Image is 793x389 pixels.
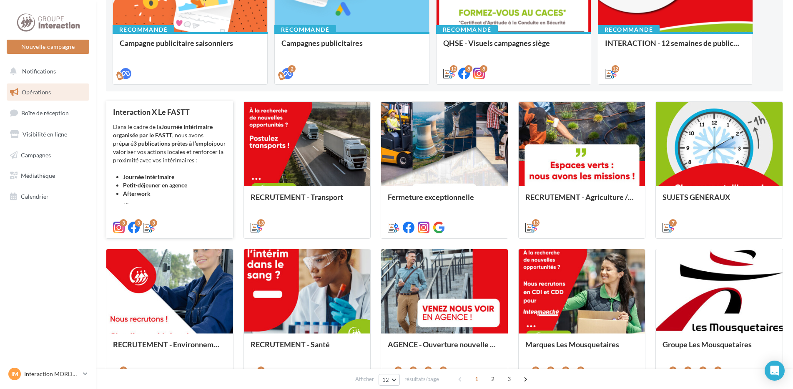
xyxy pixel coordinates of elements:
div: Open Intercom Messenger [765,361,785,381]
p: Interaction MORDELLES [24,370,80,378]
span: Visibilité en ligne [23,131,67,138]
button: Notifications [5,63,88,80]
span: 3 [502,372,516,386]
span: IM [11,370,18,378]
div: Recommandé [436,25,498,34]
span: Afficher [355,375,374,383]
a: Médiathèque [5,167,91,184]
div: 7 [409,366,417,374]
div: 7 [424,366,432,374]
div: 7 [532,366,540,374]
div: 13 [257,219,265,227]
div: 9 [120,366,127,374]
div: Campagnes publicitaires [281,39,422,56]
div: Recommandé [598,25,660,34]
a: IM Interaction MORDELLES [7,366,89,382]
div: 3 [699,366,707,374]
a: Campagnes [5,147,91,164]
div: 3 [669,366,677,374]
span: 12 [382,376,389,383]
a: Boîte de réception [5,104,91,122]
div: Marques Les Mousquetaires [525,340,639,357]
span: 2 [486,372,499,386]
div: QHSE - Visuels campagnes siège [443,39,584,56]
div: Interaction X Le FASTT [113,108,226,116]
span: Notifications [22,68,56,75]
div: Campagne publicitaire saisonniers [120,39,261,56]
div: Recommandé [113,25,174,34]
a: Opérations [5,83,91,101]
strong: Journée Intérimaire organisée par le FASTT [113,123,213,139]
div: 7 [577,366,585,374]
div: 7 [439,366,447,374]
div: INTERACTION - 12 semaines de publication [605,39,746,56]
span: résultats/page [404,375,439,383]
span: Opérations [22,88,51,96]
div: SUJETS GÉNÉRAUX [663,193,776,210]
div: RECRUTEMENT - Santé [251,340,364,357]
div: 6 [257,366,265,374]
div: 13 [532,219,540,227]
div: 3 [135,219,142,227]
div: 12 [450,65,457,73]
strong: Afterwork [123,190,151,197]
div: Dans le cadre de la , nous avons préparé pour valoriser vos actions locales et renforcer la proxi... [113,123,226,206]
div: 7 [394,366,402,374]
div: 3 [714,366,722,374]
span: Campagnes [21,151,51,158]
div: RECRUTEMENT - Agriculture / Espaces verts [525,193,639,210]
div: RECRUTEMENT - Transport [251,193,364,210]
div: RECRUTEMENT - Environnement [113,340,226,357]
div: Recommandé [274,25,336,34]
div: 12 [612,65,619,73]
div: 3 [684,366,692,374]
a: Calendrier [5,188,91,205]
span: Calendrier [21,193,49,200]
div: Groupe Les Mousquetaires [663,340,776,357]
div: 2 [288,65,296,73]
span: 1 [470,372,483,386]
div: 8 [480,65,487,73]
span: Médiathèque [21,172,55,179]
button: 12 [379,374,400,386]
div: AGENCE - Ouverture nouvelle agence [388,340,501,357]
div: 7 [562,366,570,374]
strong: 3 publications prêtes à l’emploi [133,140,213,147]
span: Boîte de réception [21,109,69,116]
div: 3 [120,219,127,227]
div: Fermeture exceptionnelle [388,193,501,210]
div: 7 [547,366,555,374]
div: 3 [150,219,157,227]
a: Visibilité en ligne [5,126,91,143]
strong: Petit-déjeuner en agence [123,182,187,189]
button: Nouvelle campagne [7,40,89,54]
div: 8 [465,65,472,73]
div: 7 [669,219,677,227]
strong: Journée intérimaire [123,173,174,180]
